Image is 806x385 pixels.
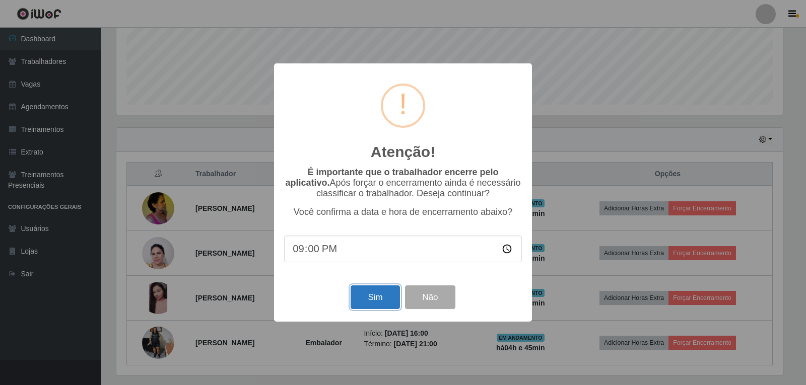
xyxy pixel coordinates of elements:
[285,167,498,188] b: É importante que o trabalhador encerre pelo aplicativo.
[284,207,522,217] p: Você confirma a data e hora de encerramento abaixo?
[284,167,522,199] p: Após forçar o encerramento ainda é necessário classificar o trabalhador. Deseja continuar?
[351,285,399,309] button: Sim
[405,285,455,309] button: Não
[371,143,435,161] h2: Atenção!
